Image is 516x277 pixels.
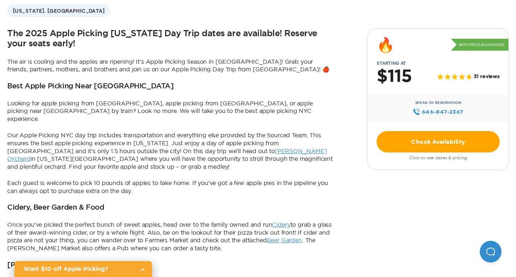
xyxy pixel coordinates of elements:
[422,108,463,116] span: 646‍-847‍-2367
[267,237,302,243] a: Beer Garden
[7,4,110,17] span: [US_STATE], [GEOGRAPHIC_DATA]
[415,101,461,105] span: Speak to Reservation
[7,100,335,123] p: Looking for apple picking from [GEOGRAPHIC_DATA], apple picking from [GEOGRAPHIC_DATA], or apple ...
[14,261,152,277] a: Want $10 off Apple Picking?
[7,261,125,270] h3: [PERSON_NAME] Market On-Site
[377,67,412,86] h2: $115
[24,265,134,273] h2: Want $10 off Apple Picking?
[7,203,104,212] h3: Cidery, Beer Garden & Food
[7,131,335,171] p: Our Apple Picking NYC day trip includes transportation and everything else provided by the Source...
[7,29,335,49] h2: The 2025 Apple Picking [US_STATE] Day Trip dates are available! Reserve your seats early!
[7,221,335,252] p: Once you’ve picked the perfect bunch of sweet apples, head over to the family owned and run to gr...
[413,108,463,116] a: 646‍-847‍-2367
[409,155,467,160] span: Click to see dates & pricing
[480,241,502,263] iframe: Help Scout Beacon - Open
[377,131,500,152] a: Check Availability
[451,39,508,51] p: Best Price Guarantee
[7,179,335,195] p: Each guest is welcome to pick 10 pounds of apples to take home. If you’ve got a few apple pies in...
[272,221,290,228] a: Cidery
[7,58,335,74] p: The air is cooling and the apples are ripening! It’s Apple Picking Season in [GEOGRAPHIC_DATA]! G...
[7,82,174,91] h3: Best Apple Picking Near [GEOGRAPHIC_DATA]
[474,74,500,80] span: 31 reviews
[377,38,395,52] div: 🔥
[368,61,415,66] span: Starting at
